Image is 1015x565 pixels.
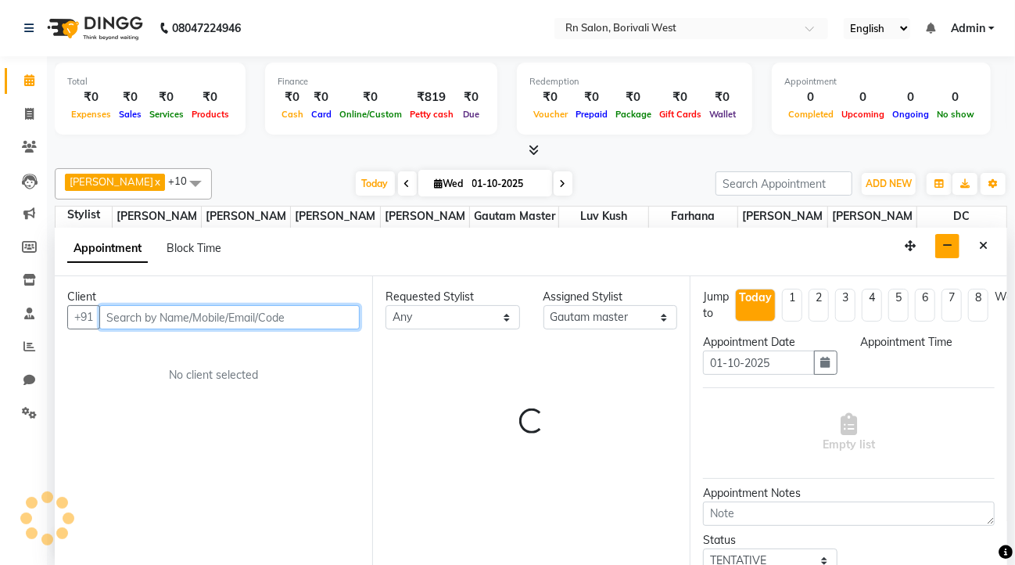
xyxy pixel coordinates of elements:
[115,88,145,106] div: ₹0
[933,88,978,106] div: 0
[572,88,612,106] div: ₹0
[572,109,612,120] span: Prepaid
[915,289,935,322] li: 6
[703,532,837,549] div: Status
[828,207,916,243] span: [PERSON_NAME]
[115,109,145,120] span: Sales
[739,290,772,306] div: Today
[335,88,406,106] div: ₹0
[168,175,199,187] span: +10
[529,109,572,120] span: Voucher
[406,88,457,106] div: ₹819
[866,178,912,189] span: ADD NEW
[784,88,837,106] div: 0
[649,207,737,226] span: Farhana
[188,88,233,106] div: ₹0
[307,109,335,120] span: Card
[202,207,290,243] span: [PERSON_NAME]
[457,88,485,106] div: ₹0
[917,207,1006,226] span: DC
[113,207,201,243] span: [PERSON_NAME]
[172,6,241,50] b: 08047224946
[335,109,406,120] span: Online/Custom
[837,109,888,120] span: Upcoming
[809,289,829,322] li: 2
[888,88,933,106] div: 0
[972,234,995,258] button: Close
[70,175,153,188] span: [PERSON_NAME]
[705,109,740,120] span: Wallet
[153,175,160,188] a: x
[529,75,740,88] div: Redemption
[716,171,852,196] input: Search Appointment
[67,235,148,263] span: Appointment
[888,109,933,120] span: Ongoing
[278,88,307,106] div: ₹0
[307,88,335,106] div: ₹0
[861,334,995,351] div: Appointment Time
[823,413,875,453] span: Empty list
[543,289,678,305] div: Assigned Stylist
[459,109,483,120] span: Due
[784,109,837,120] span: Completed
[381,207,469,243] span: [PERSON_NAME] Mali
[835,289,855,322] li: 3
[655,109,705,120] span: Gift Cards
[67,305,100,329] button: +91
[105,367,322,383] div: No client selected
[703,334,837,351] div: Appointment Date
[862,173,916,195] button: ADD NEW
[888,289,909,322] li: 5
[612,109,655,120] span: Package
[941,289,962,322] li: 7
[784,75,978,88] div: Appointment
[529,88,572,106] div: ₹0
[406,109,457,120] span: Petty cash
[470,207,558,226] span: Gautam master
[40,6,147,50] img: logo
[951,20,985,37] span: Admin
[67,289,360,305] div: Client
[278,75,485,88] div: Finance
[167,241,221,255] span: Block Time
[703,351,815,375] input: yyyy-mm-dd
[612,88,655,106] div: ₹0
[559,207,647,243] span: Luv kush tripathi
[145,109,188,120] span: Services
[468,172,546,196] input: 2025-10-01
[655,88,705,106] div: ₹0
[356,171,395,196] span: Today
[862,289,882,322] li: 4
[67,109,115,120] span: Expenses
[703,485,995,502] div: Appointment Notes
[968,289,988,322] li: 8
[278,109,307,120] span: Cash
[67,75,233,88] div: Total
[431,178,468,189] span: Wed
[837,88,888,106] div: 0
[145,88,188,106] div: ₹0
[291,207,379,243] span: [PERSON_NAME]
[188,109,233,120] span: Products
[99,305,360,329] input: Search by Name/Mobile/Email/Code
[705,88,740,106] div: ₹0
[933,109,978,120] span: No show
[67,88,115,106] div: ₹0
[703,289,729,322] div: Jump to
[386,289,520,305] div: Requested Stylist
[738,207,827,243] span: [PERSON_NAME]
[56,207,112,223] div: Stylist
[782,289,802,322] li: 1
